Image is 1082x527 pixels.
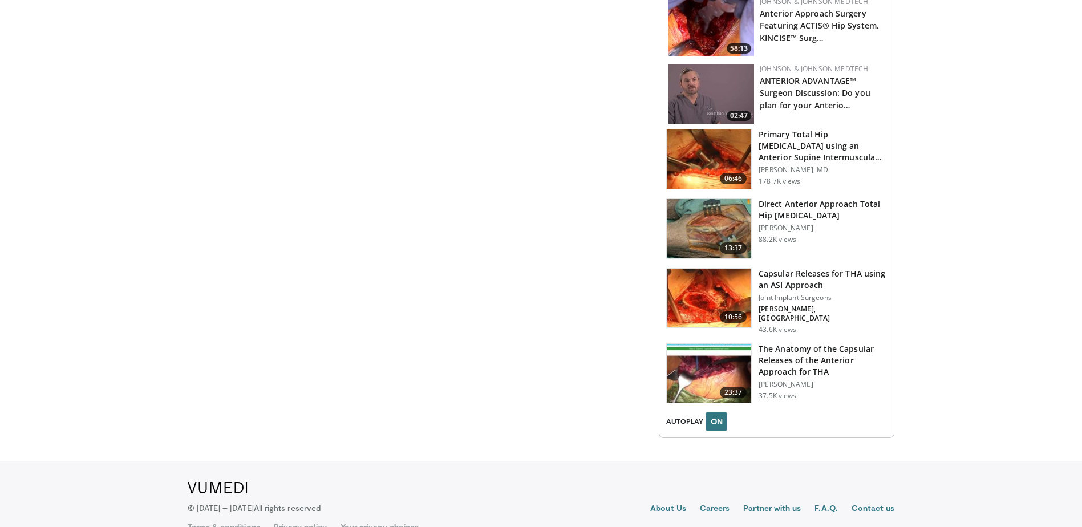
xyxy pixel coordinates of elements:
span: AUTOPLAY [666,416,703,427]
h3: Capsular Releases for THA using an ASI Approach [759,268,887,291]
p: [PERSON_NAME], [GEOGRAPHIC_DATA] [759,305,887,323]
p: Joint Implant Surgeons [759,293,887,302]
a: 06:46 Primary Total Hip [MEDICAL_DATA] using an Anterior Supine Intermuscula… [PERSON_NAME], MD 1... [666,129,887,189]
a: About Us [650,502,686,516]
a: 23:37 The Anatomy of the Capsular Releases of the Anterior Approach for THA [PERSON_NAME] 37.5K v... [666,343,887,404]
img: VuMedi Logo [188,482,248,493]
button: ON [706,412,727,431]
h3: Direct Anterior Approach Total Hip [MEDICAL_DATA] [759,198,887,221]
span: 58:13 [727,43,751,54]
a: 10:56 Capsular Releases for THA using an ASI Approach Joint Implant Surgeons [PERSON_NAME], [GEOG... [666,268,887,334]
img: 18d89d94-b807-4549-8de8-5f2b7cce1b64.150x105_q85_crop-smart_upscale.jpg [668,64,754,124]
img: 263423_3.png.150x105_q85_crop-smart_upscale.jpg [667,129,751,189]
a: Partner with us [743,502,801,516]
p: © [DATE] – [DATE] [188,502,321,514]
img: 314571_3.png.150x105_q85_crop-smart_upscale.jpg [667,269,751,328]
span: 13:37 [720,242,747,254]
p: 88.2K views [759,235,796,244]
a: Careers [700,502,730,516]
h3: Primary Total Hip [MEDICAL_DATA] using an Anterior Supine Intermuscula… [759,129,887,163]
a: Contact us [852,502,895,516]
img: 294118_0000_1.png.150x105_q85_crop-smart_upscale.jpg [667,199,751,258]
p: [PERSON_NAME] [759,380,887,389]
img: c4ab79f4-af1a-4690-87a6-21f275021fd0.150x105_q85_crop-smart_upscale.jpg [667,344,751,403]
span: 10:56 [720,311,747,323]
p: 37.5K views [759,391,796,400]
span: 02:47 [727,111,751,121]
a: Johnson & Johnson MedTech [760,64,868,74]
p: 43.6K views [759,325,796,334]
p: [PERSON_NAME], MD [759,165,887,175]
a: Anterior Approach Surgery Featuring ACTIS® Hip System, KINCISE™ Surg… [760,8,879,43]
p: [PERSON_NAME] [759,224,887,233]
span: 06:46 [720,173,747,184]
span: 23:37 [720,387,747,398]
a: 02:47 [668,64,754,124]
span: All rights reserved [254,503,321,513]
a: F.A.Q. [814,502,837,516]
a: 13:37 Direct Anterior Approach Total Hip [MEDICAL_DATA] [PERSON_NAME] 88.2K views [666,198,887,259]
p: 178.7K views [759,177,800,186]
h3: The Anatomy of the Capsular Releases of the Anterior Approach for THA [759,343,887,378]
a: ANTERIOR ADVANTAGE™ Surgeon Discussion: Do you plan for your Anterio… [760,75,870,110]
